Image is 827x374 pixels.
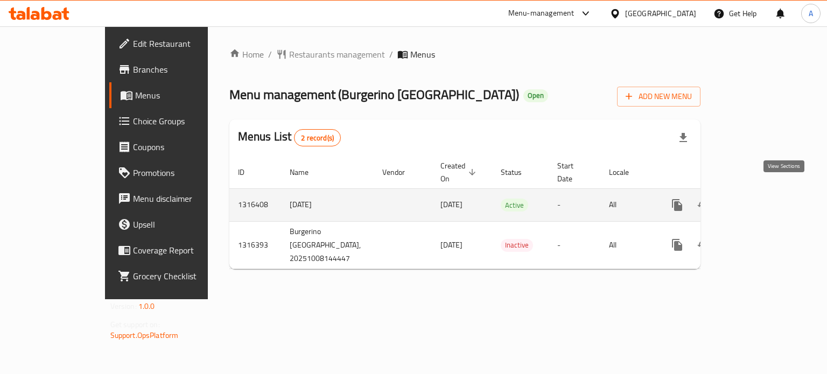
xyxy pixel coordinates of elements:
span: Menu disclaimer [133,192,235,205]
a: Promotions [109,160,243,186]
td: All [600,188,656,221]
table: enhanced table [229,156,776,269]
span: Upsell [133,218,235,231]
span: Vendor [382,166,419,179]
button: more [664,232,690,258]
span: Restaurants management [289,48,385,61]
span: Add New Menu [626,90,692,103]
span: Grocery Checklist [133,270,235,283]
div: Menu-management [508,7,574,20]
span: Menu management ( Burgerino [GEOGRAPHIC_DATA] ) [229,82,519,107]
li: / [389,48,393,61]
span: 1.0.0 [138,299,155,313]
td: 1316408 [229,188,281,221]
td: All [600,221,656,269]
span: Menus [135,89,235,102]
button: Change Status [690,232,716,258]
span: Inactive [501,239,533,251]
span: Promotions [133,166,235,179]
span: ID [238,166,258,179]
span: Name [290,166,323,179]
div: [GEOGRAPHIC_DATA] [625,8,696,19]
span: Edit Restaurant [133,37,235,50]
span: Created On [440,159,479,185]
span: Branches [133,63,235,76]
div: Open [523,89,548,102]
a: Restaurants management [276,48,385,61]
a: Menu disclaimer [109,186,243,211]
li: / [268,48,272,61]
span: Locale [609,166,643,179]
th: Actions [656,156,776,189]
div: Export file [670,125,696,151]
button: Add New Menu [617,87,700,107]
td: - [549,188,600,221]
span: Choice Groups [133,115,235,128]
a: Branches [109,57,243,82]
span: Status [501,166,536,179]
a: Home [229,48,264,61]
button: more [664,192,690,218]
td: - [549,221,600,269]
span: Active [501,199,528,211]
a: Support.OpsPlatform [110,328,179,342]
a: Edit Restaurant [109,31,243,57]
div: Total records count [294,129,341,146]
span: [DATE] [440,197,462,211]
td: 1316393 [229,221,281,269]
a: Choice Groups [109,108,243,134]
span: Start Date [557,159,587,185]
td: Burgerino [GEOGRAPHIC_DATA], 20251008144447 [281,221,374,269]
a: Menus [109,82,243,108]
span: Get support on: [110,317,160,331]
span: Coupons [133,140,235,153]
a: Upsell [109,211,243,237]
span: Menus [410,48,435,61]
span: 2 record(s) [295,133,340,143]
a: Grocery Checklist [109,263,243,289]
td: [DATE] [281,188,374,221]
span: [DATE] [440,238,462,252]
span: A [809,8,813,19]
nav: breadcrumb [229,48,701,61]
a: Coverage Report [109,237,243,263]
button: Change Status [690,192,716,218]
span: Coverage Report [133,244,235,257]
span: Version: [110,299,137,313]
a: Coupons [109,134,243,160]
span: Open [523,91,548,100]
h2: Menus List [238,129,341,146]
